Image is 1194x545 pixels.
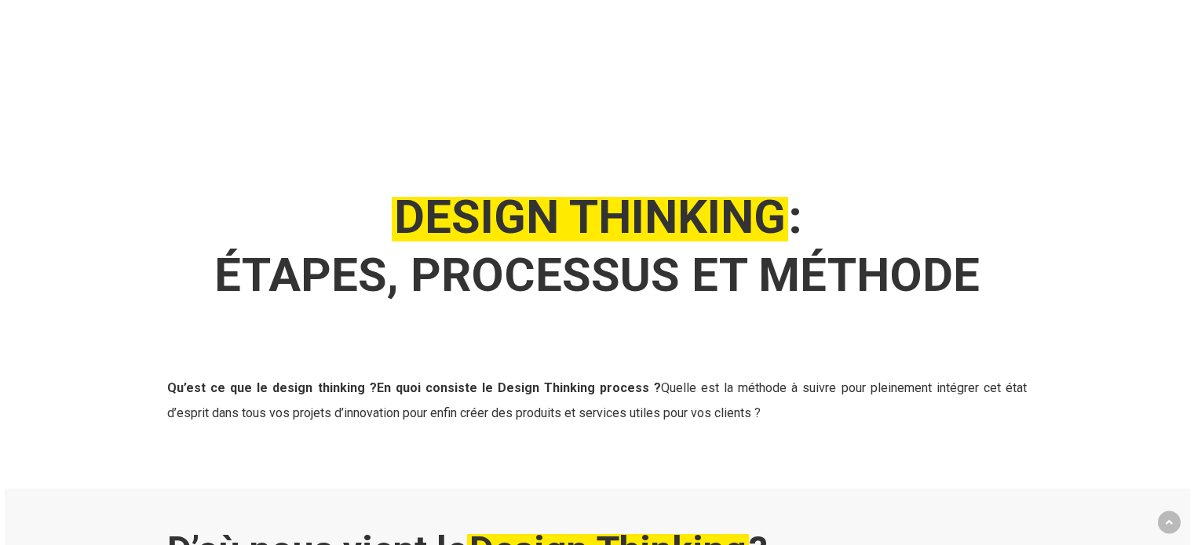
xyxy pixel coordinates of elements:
[392,189,802,245] strong: :
[214,247,980,303] strong: ÉTAPES, PROCESSUS ET MÉTHODE
[167,380,661,395] strong: En quoi consiste le Design Thinking process ?
[392,189,788,245] em: DESIGN THINKING
[167,380,1027,420] span: Quelle est la méthode à suivre pour pleinement intégrer cet état d’esprit dans tous vos projets d...
[167,380,376,395] span: Qu’est ce que le design thinking ?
